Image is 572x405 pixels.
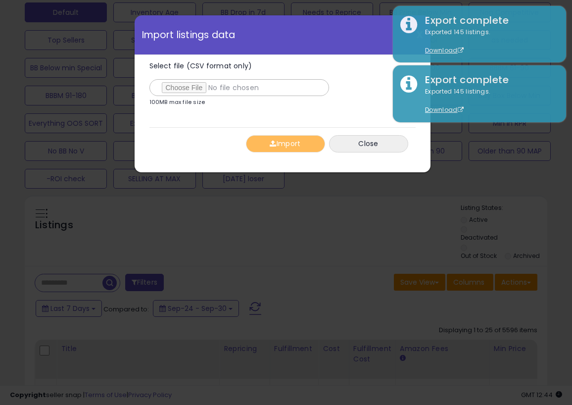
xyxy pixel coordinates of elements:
div: Exported 145 listings. [418,28,559,55]
button: Close [329,135,408,152]
span: Select file (CSV format only) [149,61,252,71]
p: 100MB max file size [149,100,205,105]
span: Import listings data [142,30,236,40]
a: Download [425,46,464,54]
div: Export complete [418,13,559,28]
a: Download [425,105,464,114]
div: Export complete [418,73,559,87]
button: Import [246,135,325,152]
div: Exported 145 listings. [418,87,559,115]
